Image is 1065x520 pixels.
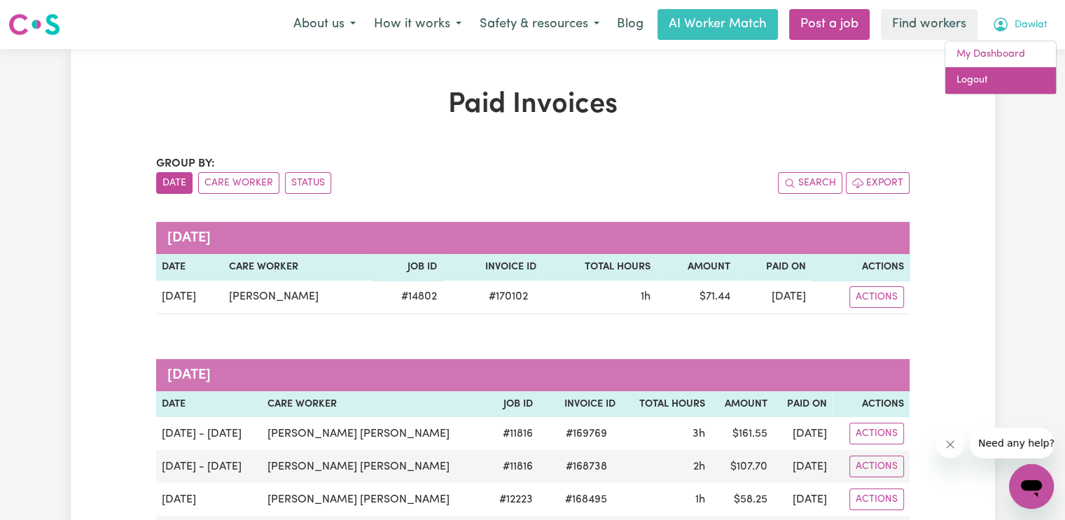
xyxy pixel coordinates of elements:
[156,88,910,122] h1: Paid Invoices
[773,450,833,483] td: [DATE]
[641,291,650,302] span: 1 hour
[487,391,538,418] th: Job ID
[223,254,373,281] th: Care Worker
[849,456,904,477] button: Actions
[849,489,904,510] button: Actions
[1009,464,1054,509] iframe: Button to launch messaging window
[789,9,870,40] a: Post a job
[373,254,442,281] th: Job ID
[8,12,60,37] img: Careseekers logo
[156,281,223,314] td: [DATE]
[695,494,705,505] span: 1 hour
[693,461,705,472] span: 2 hours
[778,172,842,194] button: Search
[833,391,909,418] th: Actions
[711,483,774,516] td: $ 58.25
[773,391,833,418] th: Paid On
[849,286,904,308] button: Actions
[285,172,331,194] button: sort invoices by paid status
[198,172,279,194] button: sort invoices by care worker
[156,391,262,418] th: Date
[945,41,1057,94] div: My Account
[443,254,542,281] th: Invoice ID
[983,10,1057,39] button: My Account
[262,417,487,450] td: [PERSON_NAME] [PERSON_NAME]
[945,67,1056,94] a: Logout
[262,450,487,483] td: [PERSON_NAME] [PERSON_NAME]
[156,222,910,254] caption: [DATE]
[156,483,262,516] td: [DATE]
[849,423,904,444] button: Actions
[692,428,705,440] span: 3 hours
[480,288,536,305] span: # 170102
[487,450,538,483] td: # 11816
[373,281,442,314] td: # 14802
[156,254,223,281] th: Date
[656,254,736,281] th: Amount
[156,450,262,483] td: [DATE] - [DATE]
[1015,17,1047,33] span: Dawlat
[487,417,538,450] td: # 11816
[711,391,774,418] th: Amount
[471,10,608,39] button: Safety & resources
[156,359,910,391] caption: [DATE]
[621,391,711,418] th: Total Hours
[557,491,615,508] span: # 168495
[846,172,910,194] button: Export
[542,254,656,281] th: Total Hours
[736,281,812,314] td: [DATE]
[657,9,778,40] a: AI Worker Match
[711,417,774,450] td: $ 161.55
[8,8,60,41] a: Careseekers logo
[773,417,833,450] td: [DATE]
[538,391,620,418] th: Invoice ID
[262,483,487,516] td: [PERSON_NAME] [PERSON_NAME]
[284,10,365,39] button: About us
[936,430,964,458] iframe: Close message
[487,483,538,516] td: # 12223
[881,9,977,40] a: Find workers
[156,158,215,169] span: Group by:
[711,450,774,483] td: $ 107.70
[608,9,652,40] a: Blog
[945,41,1056,68] a: My Dashboard
[656,281,736,314] td: $ 71.44
[970,428,1054,458] iframe: Message from company
[812,254,909,281] th: Actions
[156,172,193,194] button: sort invoices by date
[156,417,262,450] td: [DATE] - [DATE]
[365,10,471,39] button: How it works
[8,10,85,21] span: Need any help?
[557,426,615,442] span: # 169769
[773,483,833,516] td: [DATE]
[223,281,373,314] td: [PERSON_NAME]
[262,391,487,418] th: Care Worker
[557,458,615,475] span: # 168738
[736,254,812,281] th: Paid On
